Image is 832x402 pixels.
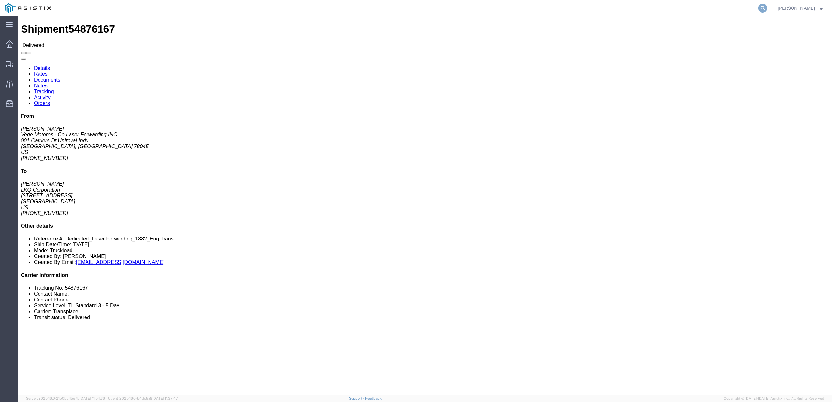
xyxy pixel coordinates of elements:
span: [DATE] 11:54:36 [80,396,105,400]
a: Support [349,396,365,400]
img: logo [5,3,51,13]
iframe: FS Legacy Container [18,16,832,395]
span: Jorge Hinojosa [778,5,815,12]
span: Server: 2025.16.0-21b0bc45e7b [26,396,105,400]
span: Copyright © [DATE]-[DATE] Agistix Inc., All Rights Reserved [724,396,824,401]
span: Client: 2025.16.0-b4dc8a9 [108,396,178,400]
span: [DATE] 11:37:47 [152,396,178,400]
button: [PERSON_NAME] [777,4,823,12]
a: Feedback [365,396,382,400]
